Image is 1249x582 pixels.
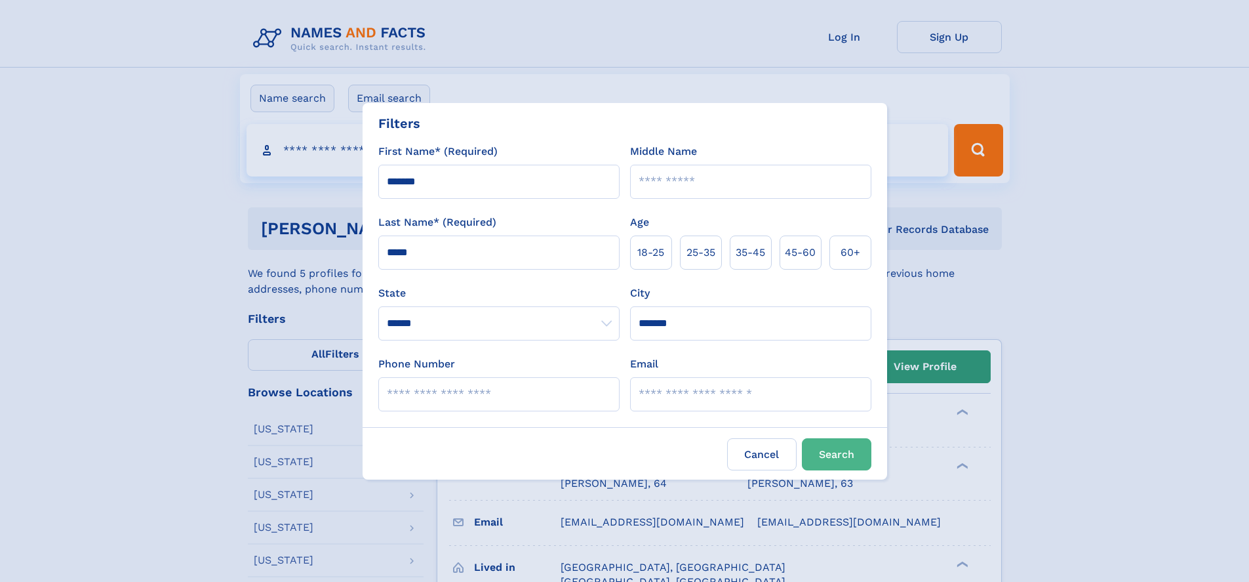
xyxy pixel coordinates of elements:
label: State [378,285,620,301]
button: Search [802,438,871,470]
label: First Name* (Required) [378,144,498,159]
label: Phone Number [378,356,455,372]
label: Middle Name [630,144,697,159]
label: City [630,285,650,301]
label: Email [630,356,658,372]
label: Last Name* (Required) [378,215,496,230]
span: 25‑35 [686,245,715,260]
span: 35‑45 [736,245,765,260]
span: 45‑60 [785,245,816,260]
span: 60+ [841,245,860,260]
label: Age [630,215,649,230]
span: 18‑25 [637,245,664,260]
div: Filters [378,114,420,133]
label: Cancel [727,438,797,470]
